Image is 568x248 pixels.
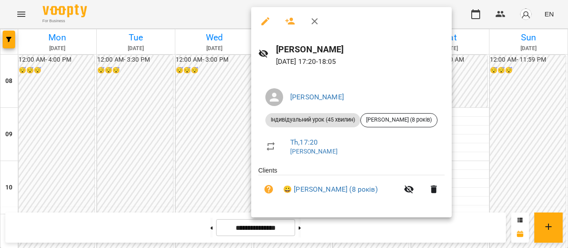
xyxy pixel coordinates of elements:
h6: [PERSON_NAME] [276,43,445,56]
ul: Clients [258,166,445,207]
button: Unpaid. Bill the attendance? [258,179,280,200]
div: [PERSON_NAME] (8 років) [360,113,438,127]
a: [PERSON_NAME] [290,93,344,101]
a: 😀 [PERSON_NAME] (8 років) [283,184,378,195]
a: Th , 17:20 [290,138,318,146]
span: Індивідуальний урок (45 хвилин) [265,116,360,124]
a: [PERSON_NAME] [290,148,338,155]
span: [PERSON_NAME] (8 років) [361,116,437,124]
p: [DATE] 17:20 - 18:05 [276,56,445,67]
